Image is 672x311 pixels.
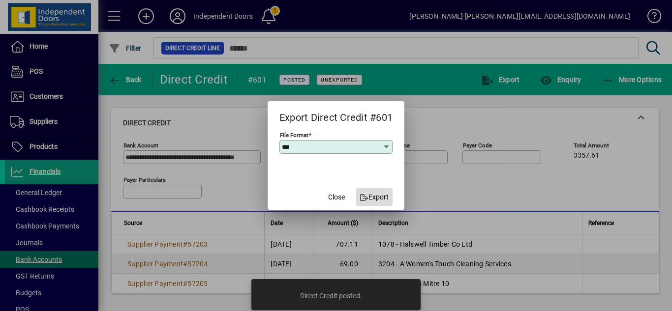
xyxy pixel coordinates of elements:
[360,192,389,202] span: Export
[356,188,393,206] button: Export
[321,188,352,206] button: Close
[280,132,308,139] mat-label: File Format
[268,101,404,130] h2: Export Direct Credit #601
[328,192,345,202] span: Close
